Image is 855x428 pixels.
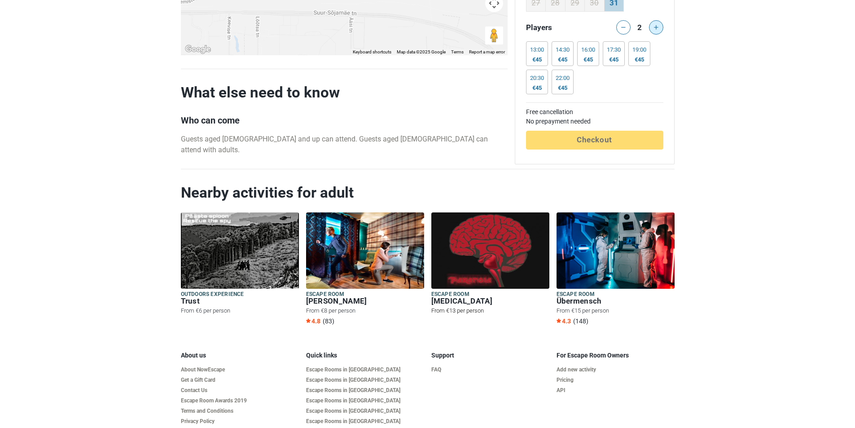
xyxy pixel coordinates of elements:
[451,49,464,54] a: Terms (opens in new tab)
[556,84,570,92] div: €45
[573,318,588,325] span: (148)
[431,291,549,298] h5: Escape room
[557,212,675,327] a: Escape room Übermensch From €15 per person 4.3 (148)
[581,56,595,63] div: €45
[431,352,549,359] h5: Support
[557,352,675,359] h5: For Escape Room Owners
[306,377,424,384] a: Escape Rooms in [GEOGRAPHIC_DATA]
[183,44,213,55] a: Open this area in Google Maps (opens a new window)
[181,418,299,425] a: Privacy Policy
[526,107,663,117] td: Free cancellation
[306,387,424,394] a: Escape Rooms in [GEOGRAPHIC_DATA]
[530,46,544,53] div: 13:00
[431,366,549,373] a: FAQ
[557,296,675,306] h6: Übermensch
[607,56,621,63] div: €45
[181,115,508,126] h3: Who can come
[530,56,544,63] div: €45
[632,46,646,53] div: 19:00
[469,49,505,54] a: Report a map error
[431,296,549,306] h6: [MEDICAL_DATA]
[556,75,570,82] div: 22:00
[607,46,621,53] div: 17:30
[181,408,299,415] a: Terms and Conditions
[323,318,334,325] span: (83)
[181,296,299,306] h6: Trust
[306,318,320,325] span: 4.8
[530,84,544,92] div: €45
[632,56,646,63] div: €45
[353,49,391,55] button: Keyboard shortcuts
[634,20,645,33] div: 2
[306,366,424,373] a: Escape Rooms in [GEOGRAPHIC_DATA]
[181,352,299,359] h5: About us
[557,318,571,325] span: 4.3
[431,212,549,317] a: Escape room [MEDICAL_DATA] From €13 per person
[530,75,544,82] div: 20:30
[181,366,299,373] a: About NowEscape
[181,134,508,155] p: Guests aged [DEMOGRAPHIC_DATA] and up can attend. Guests aged [DEMOGRAPHIC_DATA] can attend with ...
[526,117,663,126] td: No prepayment needed
[557,291,675,298] h5: Escape room
[181,84,508,101] h2: What else need to know
[181,377,299,384] a: Get a Gift Card
[183,44,213,55] img: Google
[522,20,595,35] div: Players
[306,291,424,298] h5: Escape room
[556,56,570,63] div: €45
[181,184,675,202] h2: Nearby activities for adult
[306,418,424,425] a: Escape Rooms in [GEOGRAPHIC_DATA]
[581,46,595,53] div: 16:00
[557,366,675,373] a: Add new activity
[557,307,675,315] p: From €15 per person
[485,26,503,44] button: Drag Pegman onto the map to open Street View
[181,307,299,315] p: From €6 per person
[306,296,424,306] h6: [PERSON_NAME]
[557,377,675,384] a: Pricing
[181,212,299,317] a: Outdoors Experience Trust From €6 per person
[306,408,424,415] a: Escape Rooms in [GEOGRAPHIC_DATA]
[181,291,299,298] h5: Outdoors Experience
[306,397,424,404] a: Escape Rooms in [GEOGRAPHIC_DATA]
[557,387,675,394] a: API
[556,46,570,53] div: 14:30
[306,352,424,359] h5: Quick links
[181,397,299,404] a: Escape Room Awards 2019
[397,49,446,54] span: Map data ©2025 Google
[306,212,424,327] a: Escape room [PERSON_NAME] From €8 per person 4.8 (83)
[306,307,424,315] p: From €8 per person
[181,387,299,394] a: Contact Us
[431,307,549,315] p: From €13 per person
